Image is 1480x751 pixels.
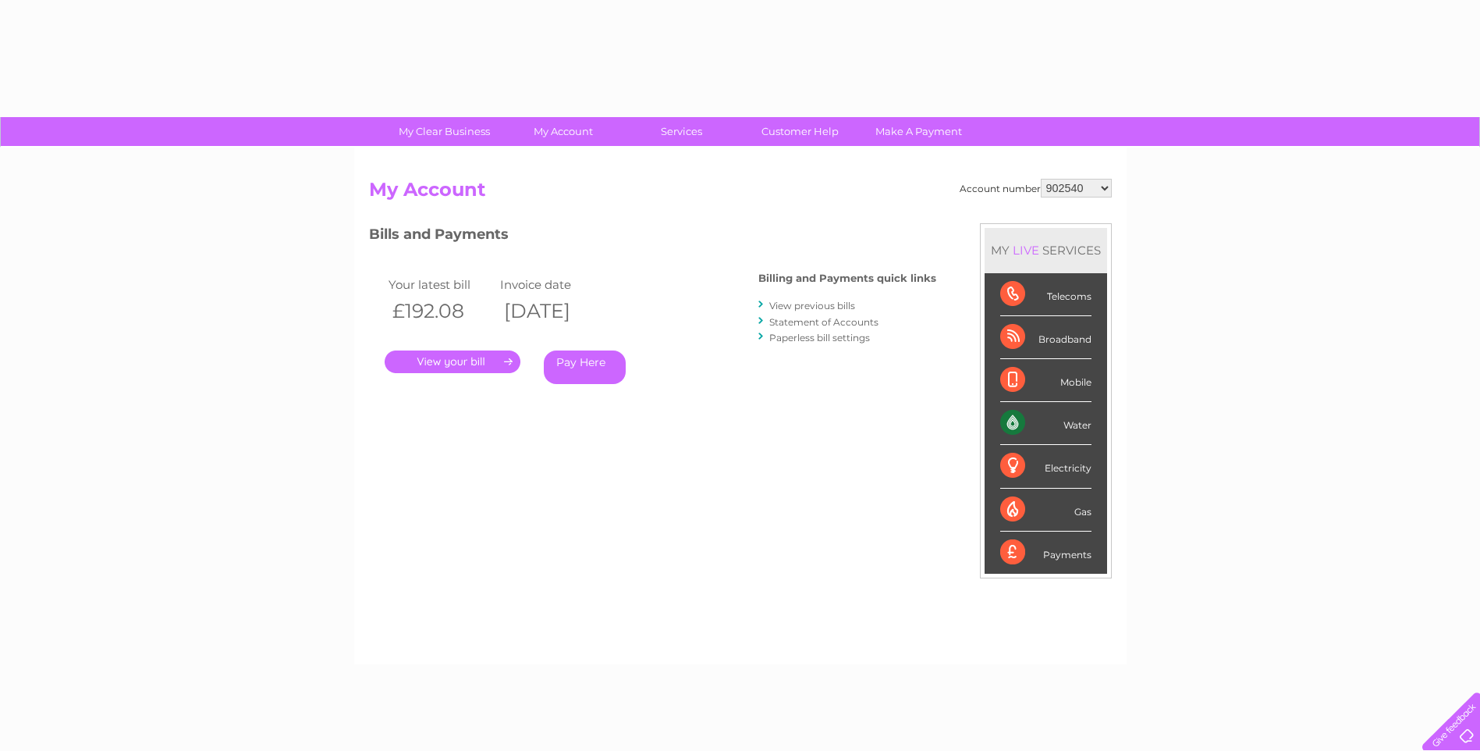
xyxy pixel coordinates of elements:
[769,300,855,311] a: View previous bills
[380,117,509,146] a: My Clear Business
[496,295,609,327] th: [DATE]
[1000,532,1091,574] div: Payments
[769,316,878,328] a: Statement of Accounts
[496,274,609,295] td: Invoice date
[1000,273,1091,316] div: Telecoms
[1000,359,1091,402] div: Mobile
[385,351,520,373] a: .
[1000,445,1091,488] div: Electricity
[617,117,746,146] a: Services
[369,223,936,251] h3: Bills and Payments
[544,351,626,384] a: Pay Here
[854,117,983,146] a: Make A Payment
[1000,402,1091,445] div: Water
[385,274,497,295] td: Your latest bill
[736,117,864,146] a: Customer Help
[369,179,1112,208] h2: My Account
[769,332,870,343] a: Paperless bill settings
[758,272,936,284] h4: Billing and Payments quick links
[985,228,1107,272] div: MY SERVICES
[385,295,497,327] th: £192.08
[960,179,1112,198] div: Account number
[499,117,627,146] a: My Account
[1010,243,1042,258] div: LIVE
[1000,316,1091,359] div: Broadband
[1000,489,1091,532] div: Gas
